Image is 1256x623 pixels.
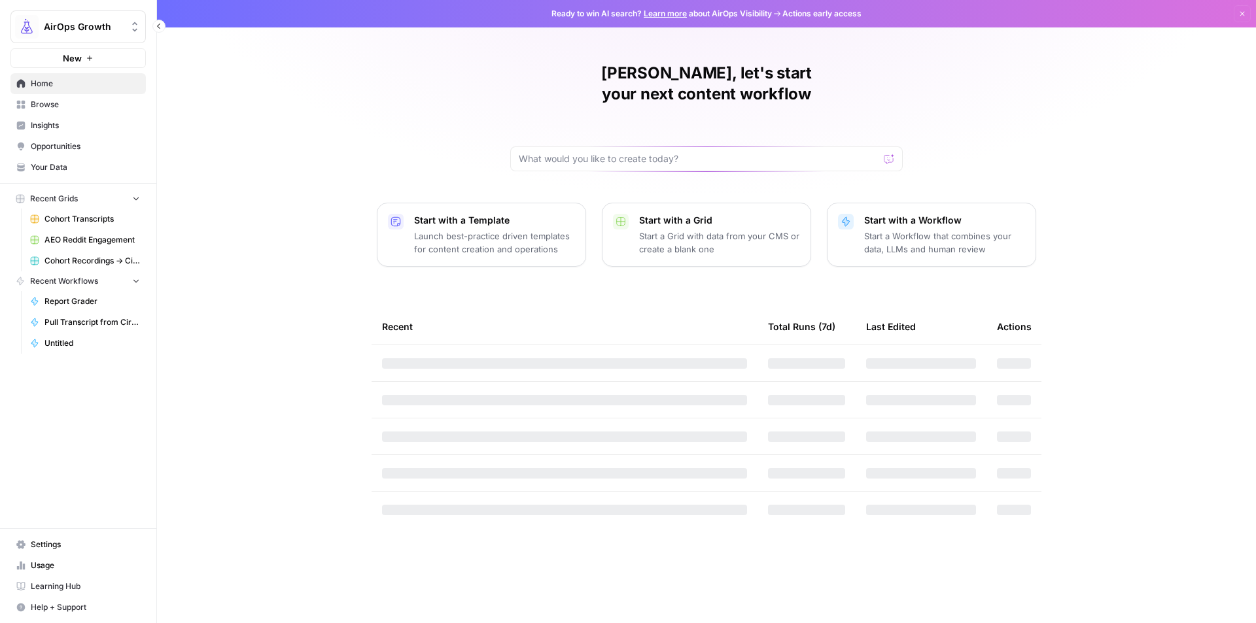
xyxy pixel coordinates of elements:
[24,209,146,229] a: Cohort Transcripts
[31,539,140,550] span: Settings
[782,8,862,20] span: Actions early access
[30,193,78,205] span: Recent Grids
[377,203,586,267] button: Start with a TemplateLaunch best-practice driven templates for content creation and operations
[10,94,146,115] a: Browse
[382,309,747,345] div: Recent
[24,229,146,250] a: AEO Reddit Engagement
[44,20,123,33] span: AirOps Growth
[414,229,575,256] p: Launch best-practice driven templates for content creation and operations
[44,295,140,307] span: Report Grader
[866,309,916,345] div: Last Edited
[44,255,140,267] span: Cohort Recordings -> Circle Automation
[10,10,146,43] button: Workspace: AirOps Growth
[63,52,82,65] span: New
[639,214,800,227] p: Start with a Grid
[639,229,800,256] p: Start a Grid with data from your CMS or create a blank one
[15,15,39,39] img: AirOps Growth Logo
[644,8,687,18] a: Learn more
[31,99,140,110] span: Browse
[31,560,140,571] span: Usage
[31,601,140,613] span: Help + Support
[44,337,140,349] span: Untitled
[10,73,146,94] a: Home
[997,309,1032,345] div: Actions
[864,214,1025,227] p: Start with a Workflow
[31,581,140,592] span: Learning Hub
[44,316,140,328] span: Pull Transcript from Circle
[10,157,146,178] a: Your Data
[24,250,146,271] a: Cohort Recordings -> Circle Automation
[24,291,146,312] a: Report Grader
[24,312,146,333] a: Pull Transcript from Circle
[10,555,146,576] a: Usage
[414,214,575,227] p: Start with a Template
[10,136,146,157] a: Opportunities
[10,576,146,597] a: Learning Hub
[24,333,146,354] a: Untitled
[827,203,1036,267] button: Start with a WorkflowStart a Workflow that combines your data, LLMs and human review
[10,534,146,555] a: Settings
[10,597,146,618] button: Help + Support
[31,161,140,173] span: Your Data
[602,203,811,267] button: Start with a GridStart a Grid with data from your CMS or create a blank one
[31,141,140,152] span: Opportunities
[864,229,1025,256] p: Start a Workflow that combines your data, LLMs and human review
[30,275,98,287] span: Recent Workflows
[10,189,146,209] button: Recent Grids
[10,115,146,136] a: Insights
[31,120,140,131] span: Insights
[510,63,903,105] h1: [PERSON_NAME], let's start your next content workflow
[44,213,140,225] span: Cohort Transcripts
[551,8,772,20] span: Ready to win AI search? about AirOps Visibility
[31,78,140,90] span: Home
[10,48,146,68] button: New
[10,271,146,291] button: Recent Workflows
[519,152,879,165] input: What would you like to create today?
[768,309,835,345] div: Total Runs (7d)
[44,234,140,246] span: AEO Reddit Engagement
